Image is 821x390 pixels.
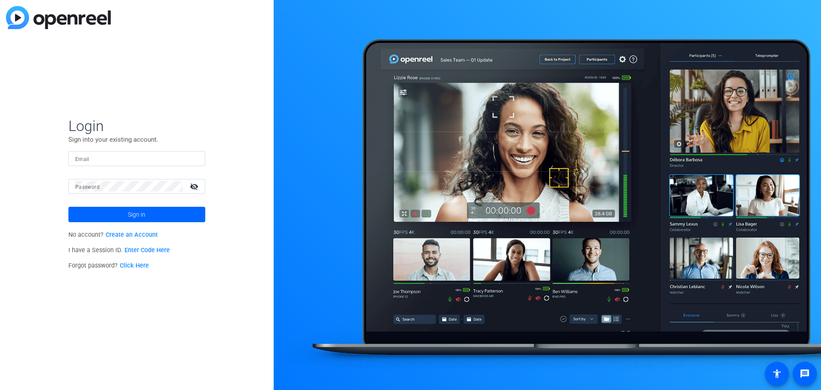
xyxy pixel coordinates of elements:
mat-icon: visibility_off [185,180,205,193]
a: Enter Code Here [124,247,170,254]
input: Enter Email Address [75,153,198,164]
mat-icon: message [800,369,810,379]
img: blue-gradient.svg [6,6,111,29]
a: Click Here [120,262,149,269]
span: I have a Session ID. [68,247,170,254]
a: Create an Account [106,231,158,238]
mat-icon: accessibility [772,369,782,379]
span: No account? [68,231,158,238]
span: Login [68,117,205,135]
span: Sign in [128,204,145,225]
mat-label: Password [75,184,100,190]
button: Sign in [68,207,205,222]
p: Sign into your existing account. [68,135,205,144]
span: Forgot password? [68,262,149,269]
mat-label: Email [75,156,89,162]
